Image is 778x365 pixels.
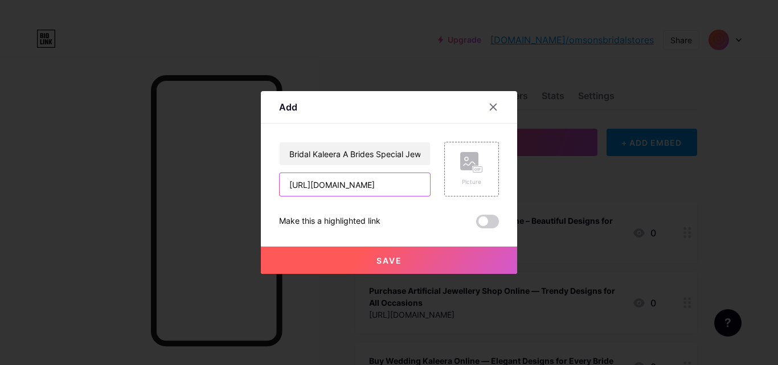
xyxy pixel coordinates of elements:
button: Save [261,247,517,274]
div: Picture [460,178,483,186]
input: Title [280,142,430,165]
span: Save [376,256,402,265]
div: Make this a highlighted link [279,215,380,228]
div: Add [279,100,297,114]
input: URL [280,173,430,196]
